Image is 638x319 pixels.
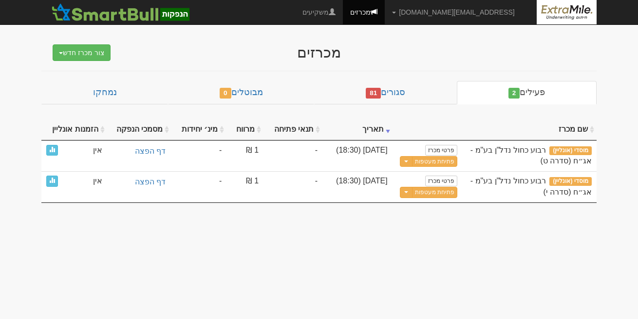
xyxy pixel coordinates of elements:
[470,177,592,196] span: רבוע כחול נדל"ן בע"מ - אג״ח (סדרה י)
[112,145,167,158] a: דף הפצה
[171,140,226,172] td: -
[53,44,111,61] button: צור מכרז חדש
[425,176,457,186] a: פרטי מכרז
[93,176,102,187] span: אין
[549,146,592,155] span: מוסדי (אונליין)
[508,88,520,99] span: 2
[314,81,457,104] a: סגורים
[462,119,597,140] th: שם מכרז : activate to sort column ascending
[93,145,102,156] span: אין
[457,81,597,104] a: פעילים
[107,119,172,140] th: מסמכי הנפקה : activate to sort column ascending
[129,44,509,60] div: מכרזים
[49,2,192,22] img: SmartBull Logo
[168,81,314,104] a: מבוטלים
[412,156,457,167] button: פתיחת מעטפות
[263,171,322,202] td: -
[226,171,263,202] td: 1 ₪
[322,140,393,172] td: [DATE] (18:30)
[41,119,107,140] th: הזמנות אונליין : activate to sort column ascending
[549,177,592,186] span: מוסדי (אונליין)
[470,146,592,165] span: רבוע כחול נדל"ן בע"מ - אג״ח (סדרה ט)
[425,145,457,156] a: פרטי מכרז
[322,119,393,140] th: תאריך : activate to sort column ascending
[412,187,457,198] button: פתיחת מעטפות
[112,176,167,189] a: דף הפצה
[322,171,393,202] td: [DATE] (18:30)
[226,119,263,140] th: מרווח : activate to sort column ascending
[366,88,381,99] span: 81
[263,119,322,140] th: תנאי פתיחה : activate to sort column ascending
[171,119,226,140] th: מינ׳ יחידות : activate to sort column ascending
[220,88,231,99] span: 0
[226,140,263,172] td: 1 ₪
[171,171,226,202] td: -
[41,81,168,104] a: נמחקו
[263,140,322,172] td: -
